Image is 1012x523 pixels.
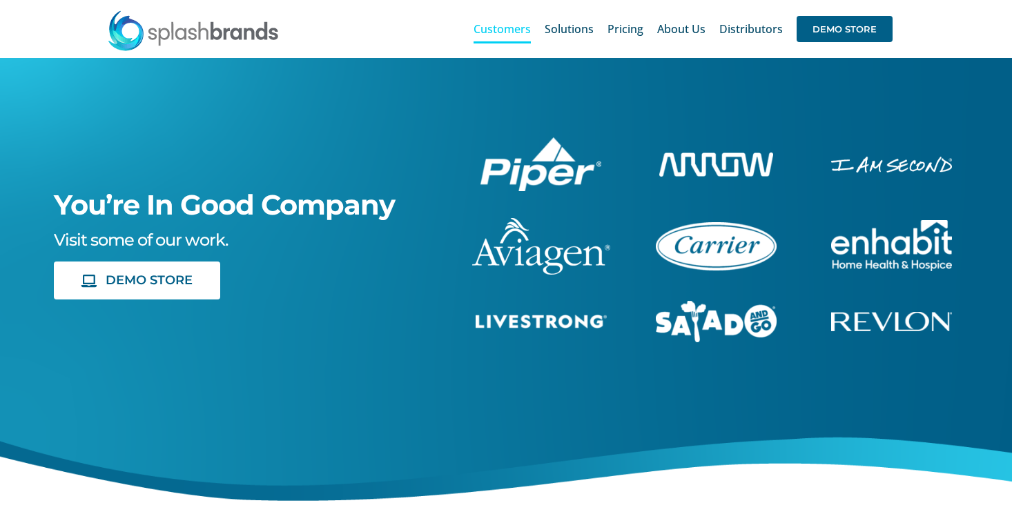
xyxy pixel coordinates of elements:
img: Piper Pilot Ship [480,137,601,191]
a: Customers [474,7,531,51]
a: sng-1C [656,299,777,314]
span: You’re In Good Company [54,188,395,221]
img: Enhabit Gear Store [831,220,952,271]
a: revlon-flat-white [831,310,952,325]
a: Distributors [719,7,783,51]
a: livestrong-5E-website [476,313,607,328]
a: DEMO STORE [797,7,893,51]
span: Visit some of our work. [54,230,228,250]
span: About Us [657,23,706,34]
span: DEMO STORE [797,16,893,42]
img: Carrier Brand Store [656,222,777,270]
a: piper-White [480,135,601,150]
nav: Main Menu [474,7,893,51]
a: enhabit-stacked-white [831,155,952,170]
a: arrow-white [659,150,773,166]
span: Solutions [545,23,594,34]
img: I Am Second Store [831,157,952,172]
img: SplashBrands.com Logo [107,10,280,51]
img: aviagen-1C [472,218,610,275]
a: Pricing [607,7,643,51]
img: Arrow Store [659,152,773,177]
span: Pricing [607,23,643,34]
span: DEMO STORE [106,273,193,288]
a: carrier-1B [656,220,777,235]
a: DEMO STORE [54,261,221,299]
a: enhabit-stacked-white [831,218,952,233]
img: Revlon [831,312,952,331]
img: Livestrong Store [476,315,607,329]
span: Distributors [719,23,783,34]
span: Customers [474,23,531,34]
img: Salad And Go Store [656,301,777,342]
